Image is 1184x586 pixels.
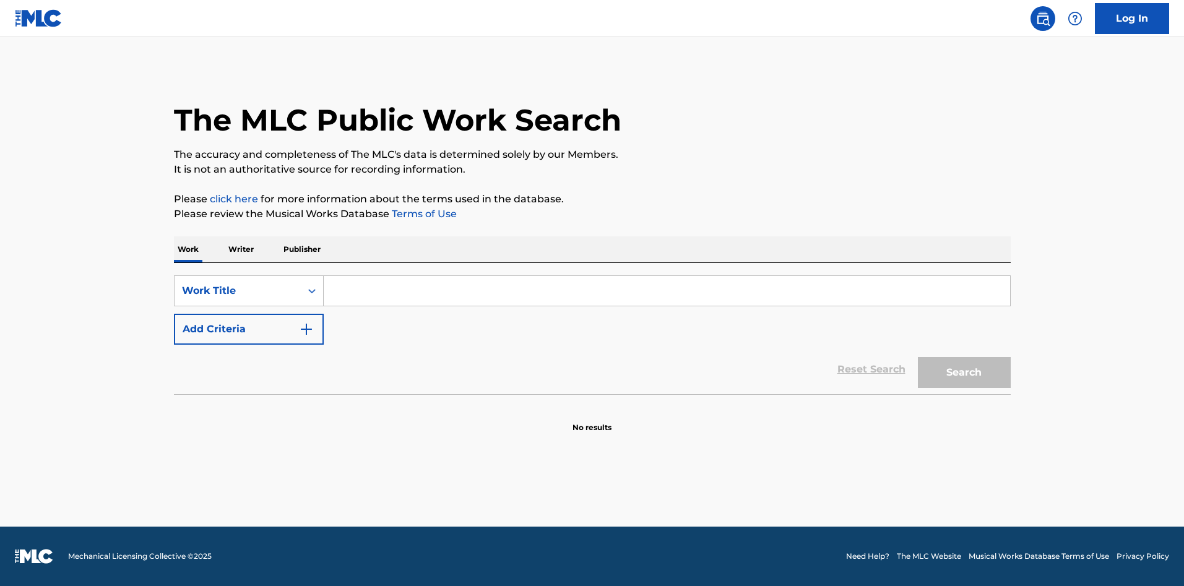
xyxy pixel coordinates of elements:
img: 9d2ae6d4665cec9f34b9.svg [299,322,314,337]
p: No results [573,407,611,433]
div: Help [1063,6,1087,31]
p: Work [174,236,202,262]
img: MLC Logo [15,9,63,27]
span: Mechanical Licensing Collective © 2025 [68,551,212,562]
img: logo [15,549,53,564]
div: Work Title [182,283,293,298]
a: Public Search [1031,6,1055,31]
p: Publisher [280,236,324,262]
img: help [1068,11,1082,26]
a: The MLC Website [897,551,961,562]
form: Search Form [174,275,1011,394]
img: search [1035,11,1050,26]
p: Please review the Musical Works Database [174,207,1011,222]
button: Add Criteria [174,314,324,345]
a: click here [210,193,258,205]
h1: The MLC Public Work Search [174,101,621,139]
a: Musical Works Database Terms of Use [969,551,1109,562]
a: Terms of Use [389,208,457,220]
p: It is not an authoritative source for recording information. [174,162,1011,177]
a: Privacy Policy [1117,551,1169,562]
p: The accuracy and completeness of The MLC's data is determined solely by our Members. [174,147,1011,162]
a: Log In [1095,3,1169,34]
iframe: Chat Widget [1122,527,1184,586]
p: Writer [225,236,257,262]
a: Need Help? [846,551,889,562]
p: Please for more information about the terms used in the database. [174,192,1011,207]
